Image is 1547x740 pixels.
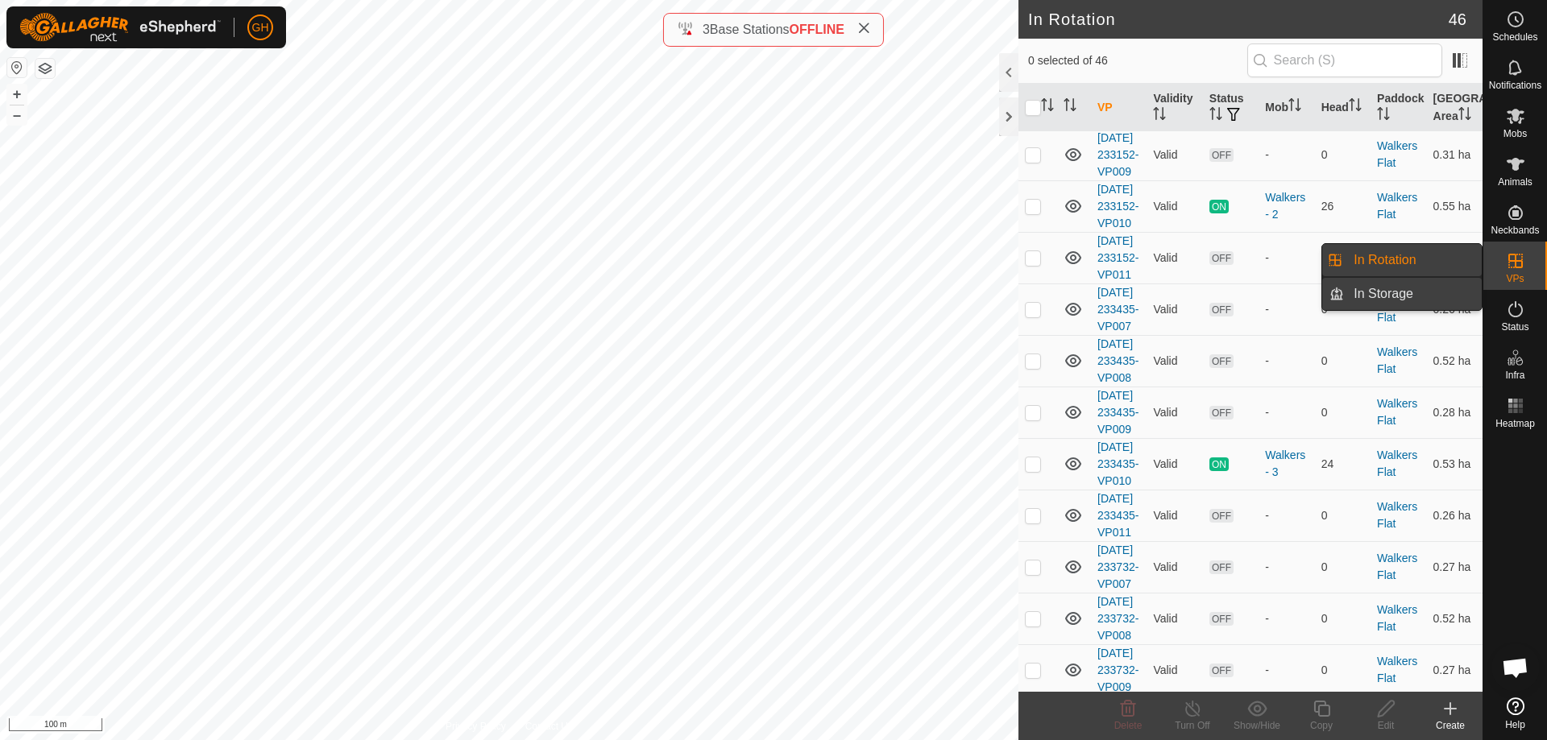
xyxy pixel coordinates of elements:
[1265,250,1308,267] div: -
[1377,552,1417,581] a: Walkers Flat
[7,105,27,125] button: –
[1097,492,1138,539] a: [DATE] 233435-VP011
[1147,644,1202,696] td: Valid
[1483,691,1547,736] a: Help
[1377,655,1417,684] a: Walkers Flat
[1265,404,1308,421] div: -
[1498,177,1532,187] span: Animals
[1147,283,1202,335] td: Valid
[446,719,506,734] a: Privacy Policy
[1377,603,1417,633] a: Walkers Flat
[1315,335,1371,387] td: 0
[1427,644,1483,696] td: 0.27 ha
[1265,610,1308,627] div: -
[1259,84,1314,132] th: Mob
[1501,322,1528,332] span: Status
[1377,139,1417,169] a: Walkers Flat
[1371,84,1426,132] th: Paddock
[1377,110,1390,122] p-sorticon: Activate to sort
[7,58,27,77] button: Reset Map
[525,719,573,734] a: Contact Us
[1322,244,1482,276] li: In Rotation
[1247,43,1442,77] input: Search (S)
[1427,129,1483,180] td: 0.31 ha
[252,19,269,36] span: GH
[1225,718,1289,733] div: Show/Hide
[1147,232,1202,283] td: Valid
[1427,438,1483,490] td: 0.53 ha
[1427,593,1483,644] td: 0.52 ha
[1097,595,1138,642] a: [DATE] 233732-VP008
[1315,644,1371,696] td: 0
[1265,189,1308,223] div: Walkers - 2
[1427,84,1483,132] th: [GEOGRAPHIC_DATA] Area
[1097,337,1138,384] a: [DATE] 233435-VP008
[1315,84,1371,132] th: Head
[1147,129,1202,180] td: Valid
[1418,718,1483,733] div: Create
[1344,244,1482,276] a: In Rotation
[1288,101,1301,114] p-sorticon: Activate to sort
[1097,440,1138,487] a: [DATE] 233435-VP010
[1505,720,1525,730] span: Help
[1147,335,1202,387] td: Valid
[1147,180,1202,232] td: Valid
[1265,353,1308,370] div: -
[1147,438,1202,490] td: Valid
[1114,720,1143,731] span: Delete
[1344,278,1482,310] a: In Storage
[1377,191,1417,221] a: Walkers Flat
[1354,718,1418,733] div: Edit
[1209,457,1229,471] span: ON
[1160,718,1225,733] div: Turn Off
[1209,354,1234,368] span: OFF
[1209,406,1234,420] span: OFF
[1505,370,1524,380] span: Infra
[1427,180,1483,232] td: 0.55 ha
[1315,129,1371,180] td: 0
[1265,301,1308,318] div: -
[1209,148,1234,162] span: OFF
[1265,507,1308,524] div: -
[1209,664,1234,677] span: OFF
[1209,612,1234,626] span: OFF
[1427,541,1483,593] td: 0.27 ha
[19,13,221,42] img: Gallagher Logo
[1028,52,1247,69] span: 0 selected of 46
[1209,200,1229,213] span: ON
[1506,274,1524,283] span: VPs
[1147,593,1202,644] td: Valid
[1349,101,1362,114] p-sorticon: Activate to sort
[1315,180,1371,232] td: 26
[1322,278,1482,310] li: In Storage
[1315,232,1371,283] td: 0
[1489,81,1541,90] span: Notifications
[1289,718,1354,733] div: Copy
[703,23,710,36] span: 3
[1064,101,1076,114] p-sorticon: Activate to sort
[1209,303,1234,316] span: OFF
[1097,234,1138,281] a: [DATE] 233152-VP011
[710,23,790,36] span: Base Stations
[1028,10,1449,29] h2: In Rotation
[1147,387,1202,438] td: Valid
[1315,387,1371,438] td: 0
[1097,544,1138,590] a: [DATE] 233732-VP007
[1265,447,1308,481] div: Walkers - 3
[1265,559,1308,576] div: -
[1265,662,1308,679] div: -
[1377,449,1417,478] a: Walkers Flat
[1091,84,1147,132] th: VP
[7,85,27,104] button: +
[1491,643,1540,692] div: Open chat
[1491,225,1539,235] span: Neckbands
[1495,419,1535,428] span: Heatmap
[1458,110,1471,122] p-sorticon: Activate to sort
[1354,250,1416,270] span: In Rotation
[1427,335,1483,387] td: 0.52 ha
[1097,131,1138,178] a: [DATE] 233152-VP009
[1377,345,1417,375] a: Walkers Flat
[1503,129,1527,138] span: Mobs
[1427,387,1483,438] td: 0.28 ha
[1209,251,1234,265] span: OFF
